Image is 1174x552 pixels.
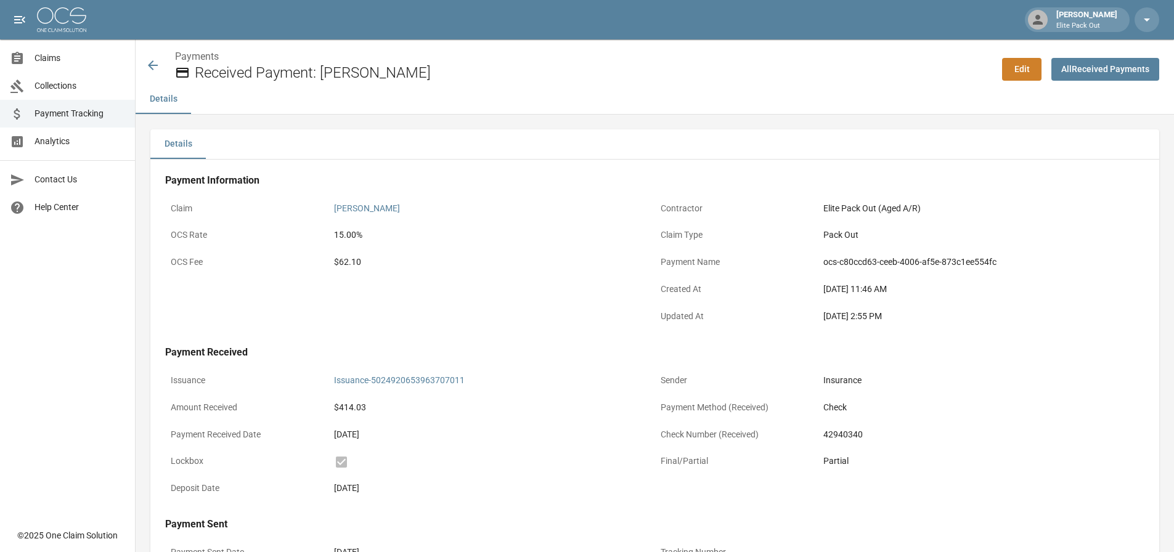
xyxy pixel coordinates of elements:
[334,428,650,441] div: [DATE]
[35,201,125,214] span: Help Center
[165,423,328,447] p: Payment Received Date
[655,304,818,328] p: Updated At
[655,197,818,221] p: Contractor
[823,455,1139,468] div: Partial
[823,374,1139,387] div: Insurance
[175,51,219,62] a: Payments
[7,7,32,32] button: open drawer
[165,449,328,473] p: Lockbox
[655,223,818,247] p: Claim Type
[165,346,1144,359] h4: Payment Received
[165,476,328,500] p: Deposit Date
[334,203,400,213] a: [PERSON_NAME]
[1051,58,1159,81] a: AllReceived Payments
[655,449,818,473] p: Final/Partial
[334,482,650,495] div: [DATE]
[37,7,86,32] img: ocs-logo-white-transparent.png
[165,396,328,420] p: Amount Received
[334,256,650,269] div: $62.10
[823,229,1139,241] div: Pack Out
[823,283,1139,296] div: [DATE] 11:46 AM
[35,79,125,92] span: Collections
[334,375,465,385] a: Issuance-5024920653963707011
[165,174,1144,187] h4: Payment Information
[175,49,992,64] nav: breadcrumb
[655,250,818,274] p: Payment Name
[165,250,328,274] p: OCS Fee
[823,202,1139,215] div: Elite Pack Out (Aged A/R)
[655,368,818,392] p: Sender
[17,529,118,542] div: © 2025 One Claim Solution
[334,229,650,241] div: 15.00%
[35,52,125,65] span: Claims
[655,277,818,301] p: Created At
[136,84,191,114] button: Details
[1051,9,1122,31] div: [PERSON_NAME]
[655,396,818,420] p: Payment Method (Received)
[136,84,1174,114] div: anchor tabs
[165,197,328,221] p: Claim
[150,129,1159,159] div: details tabs
[35,135,125,148] span: Analytics
[165,518,1144,530] h4: Payment Sent
[35,107,125,120] span: Payment Tracking
[35,173,125,186] span: Contact Us
[195,64,992,82] h2: Received Payment: [PERSON_NAME]
[823,428,1139,441] div: 42940340
[823,310,1139,323] div: [DATE] 2:55 PM
[334,401,650,414] div: $414.03
[150,129,206,159] button: Details
[655,423,818,447] p: Check Number (Received)
[1002,58,1042,81] a: Edit
[823,256,1139,269] div: ocs-c80ccd63-ceeb-4006-af5e-873c1ee554fc
[165,368,328,392] p: Issuance
[823,401,1139,414] div: Check
[1056,21,1117,31] p: Elite Pack Out
[165,223,328,247] p: OCS Rate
